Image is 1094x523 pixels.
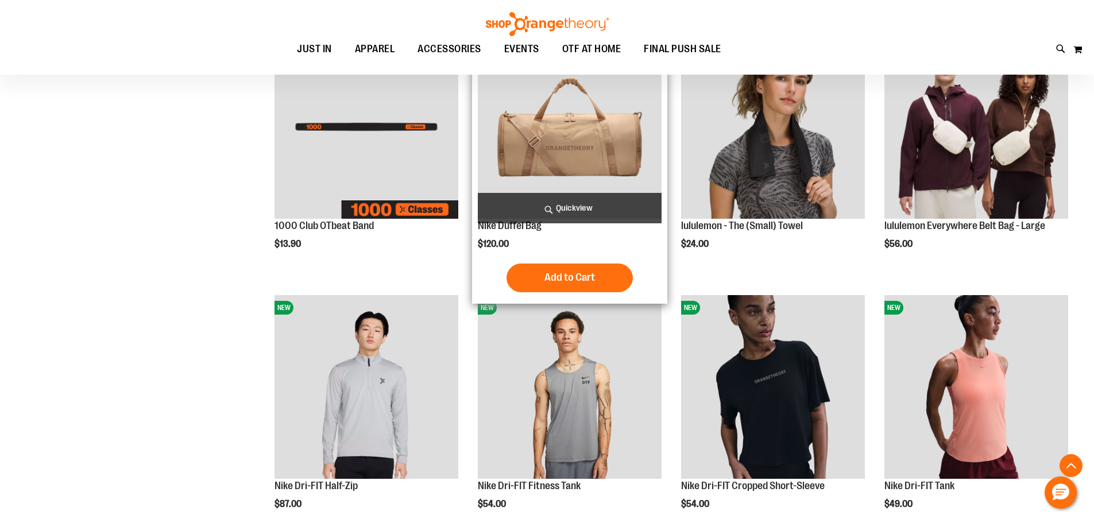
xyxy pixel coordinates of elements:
[675,29,871,278] div: product
[275,301,293,315] span: NEW
[544,271,595,284] span: Add to Cart
[681,480,825,491] a: Nike Dri-FIT Cropped Short-Sleeve
[681,239,710,249] span: $24.00
[681,220,803,231] a: lululemon - The (Small) Towel
[472,29,667,304] div: product
[1045,476,1077,509] button: Hello, have a question? Let’s chat.
[1060,454,1083,477] button: Back To Top
[879,29,1074,278] div: product
[478,220,542,231] a: Nike Duffel Bag
[884,220,1045,231] a: lululemon Everywhere Belt Bag - Large
[681,295,865,481] a: Nike Dri-FIT Cropped Short-SleeveNEW
[275,220,374,231] a: 1000 Club OTbeat Band
[275,295,458,481] a: Nike Dri-FIT Half-ZipNEW
[884,301,903,315] span: NEW
[343,36,407,63] a: APPAREL
[478,35,662,220] a: Nike Duffel BagNEW
[884,35,1068,220] a: lululemon Everywhere Belt Bag - LargeNEW
[275,499,303,509] span: $87.00
[478,301,497,315] span: NEW
[418,36,481,62] span: ACCESSORIES
[478,35,662,219] img: Nike Duffel Bag
[275,35,458,220] a: Image of 1000 Club OTbeat BandNEW
[681,35,865,219] img: lululemon - The (Small) Towel
[297,36,332,62] span: JUST IN
[884,295,1068,479] img: Nike Dri-FIT Tank
[884,295,1068,481] a: Nike Dri-FIT TankNEW
[269,29,464,273] div: product
[478,480,581,491] a: Nike Dri-FIT Fitness Tank
[355,36,395,62] span: APPAREL
[644,36,721,62] span: FINAL PUSH SALE
[884,35,1068,219] img: lululemon Everywhere Belt Bag - Large
[478,193,662,223] a: Quickview
[562,36,621,62] span: OTF AT HOME
[884,480,954,491] a: Nike Dri-FIT Tank
[504,36,539,62] span: EVENTS
[493,36,551,63] a: EVENTS
[551,36,633,63] a: OTF AT HOME
[478,499,508,509] span: $54.00
[507,264,633,292] button: Add to Cart
[406,36,493,63] a: ACCESSORIES
[681,295,865,479] img: Nike Dri-FIT Cropped Short-Sleeve
[275,35,458,219] img: Image of 1000 Club OTbeat Band
[681,499,711,509] span: $54.00
[681,301,700,315] span: NEW
[884,499,914,509] span: $49.00
[285,36,343,62] a: JUST IN
[275,480,358,491] a: Nike Dri-FIT Half-Zip
[275,239,303,249] span: $13.90
[478,295,662,481] a: Nike Dri-FIT Fitness TankNEW
[484,12,610,36] img: Shop Orangetheory
[275,295,458,479] img: Nike Dri-FIT Half-Zip
[632,36,733,63] a: FINAL PUSH SALE
[884,239,914,249] span: $56.00
[478,239,511,249] span: $120.00
[478,295,662,479] img: Nike Dri-FIT Fitness Tank
[681,35,865,220] a: lululemon - The (Small) TowelNEW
